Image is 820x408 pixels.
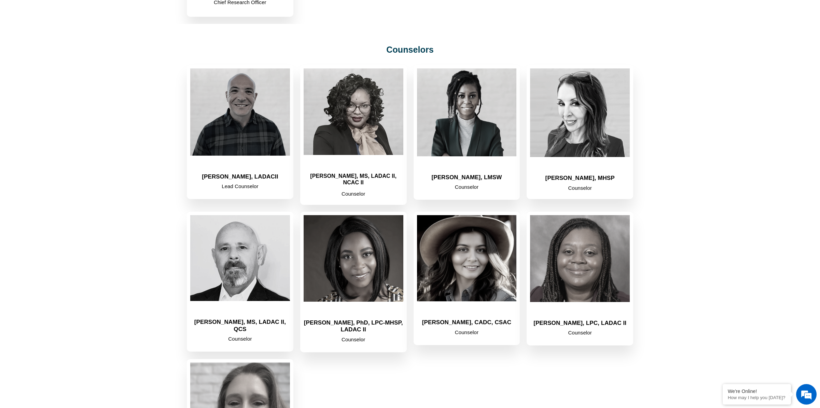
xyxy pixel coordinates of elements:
[304,189,403,198] p: Counselor
[190,319,290,333] h2: [PERSON_NAME], MS, LADAC II, QCS
[304,68,403,155] img: ShaVonya-Stephens-LADAC-Counselor-National Addiction Specialists
[530,320,630,327] h2: [PERSON_NAME], LPC, LADAC II
[190,334,290,343] p: Counselor
[530,184,630,192] p: Counselor
[190,182,290,190] p: Lead Counselor
[304,319,403,333] h2: [PERSON_NAME], PhD, LPC-MHSP, LADAC II
[530,175,630,182] h2: [PERSON_NAME], MHSP
[8,35,18,45] div: Navigation go back
[190,173,290,180] h2: [PERSON_NAME], LADACII
[46,36,125,45] div: Chat with us now
[235,44,585,55] h2: Counselors
[304,335,403,344] p: Counselor
[112,3,128,20] div: Minimize live chat window
[417,328,517,337] p: Counselor
[728,395,786,400] p: How may I help you today?
[190,68,290,155] img: Will-Campbell-Counselor-National Addiction Specialists Provider 1
[728,389,786,394] div: We're Online!
[3,187,130,211] textarea: Type your message and hit 'Enter'
[304,173,403,186] h2: [PERSON_NAME], MS, LADAC II, NCAC II
[530,328,630,337] p: Counselor
[417,319,517,326] h2: [PERSON_NAME], CADC, CSAC
[417,68,517,156] img: Sherry_McMillan_Counselor-National Addiction Specialists Provider
[530,68,630,157] img: Elizabeth Holman - Counselor of National Addiction Specialists
[417,183,517,191] p: Counselor
[417,174,517,181] h2: [PERSON_NAME], LMSW
[40,86,94,155] span: We're online!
